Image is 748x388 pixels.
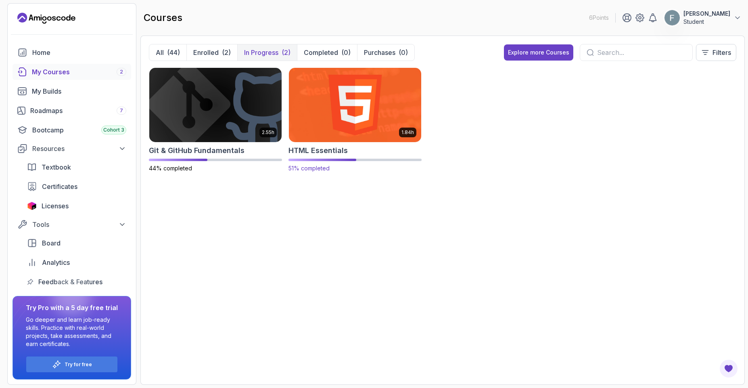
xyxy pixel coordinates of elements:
[597,48,686,57] input: Search...
[683,10,730,18] p: [PERSON_NAME]
[286,66,424,144] img: HTML Essentials card
[149,165,192,172] span: 44% completed
[17,12,75,25] a: Landing page
[237,44,297,61] button: In Progress(2)
[13,44,131,61] a: home
[32,48,126,57] div: Home
[304,48,338,57] p: Completed
[222,48,231,57] div: (2)
[13,64,131,80] a: courses
[357,44,414,61] button: Purchases(0)
[288,165,330,172] span: 51% completed
[683,18,730,26] p: Student
[103,127,124,133] span: Cohort 3
[149,44,186,61] button: All(44)
[341,48,351,57] div: (0)
[712,48,731,57] p: Filters
[22,254,131,271] a: analytics
[696,44,736,61] button: Filters
[38,277,102,287] span: Feedback & Features
[149,145,244,156] h2: Git & GitHub Fundamentals
[508,48,569,57] div: Explore more Courses
[32,125,126,135] div: Bootcamp
[26,316,118,348] p: Go deeper and learn job-ready skills. Practice with real-world projects, take assessments, and ea...
[589,14,609,22] p: 6 Points
[13,83,131,99] a: builds
[186,44,237,61] button: Enrolled(2)
[26,356,118,373] button: Try for free
[167,48,180,57] div: (44)
[664,10,680,25] img: user profile image
[282,48,290,57] div: (2)
[156,48,164,57] p: All
[13,103,131,119] a: roadmaps
[22,274,131,290] a: feedback
[13,141,131,156] button: Resources
[42,182,77,191] span: Certificates
[13,217,131,232] button: Tools
[22,159,131,175] a: textbook
[144,11,182,24] h2: courses
[22,198,131,214] a: licenses
[664,10,742,26] button: user profile image[PERSON_NAME]Student
[120,107,123,114] span: 7
[244,48,278,57] p: In Progress
[65,361,92,368] a: Try for free
[32,220,126,229] div: Tools
[401,129,414,136] p: 1.84h
[364,48,395,57] p: Purchases
[193,48,219,57] p: Enrolled
[297,44,357,61] button: Completed(0)
[22,178,131,195] a: certificates
[22,235,131,251] a: board
[149,68,282,142] img: Git & GitHub Fundamentals card
[399,48,408,57] div: (0)
[32,67,126,77] div: My Courses
[719,359,738,378] button: Open Feedback Button
[42,162,71,172] span: Textbook
[32,144,126,153] div: Resources
[120,69,123,75] span: 2
[30,106,126,115] div: Roadmaps
[42,201,69,211] span: Licenses
[13,122,131,138] a: bootcamp
[262,129,274,136] p: 2.55h
[32,86,126,96] div: My Builds
[27,202,37,210] img: jetbrains icon
[504,44,573,61] button: Explore more Courses
[288,145,348,156] h2: HTML Essentials
[42,258,70,267] span: Analytics
[42,238,61,248] span: Board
